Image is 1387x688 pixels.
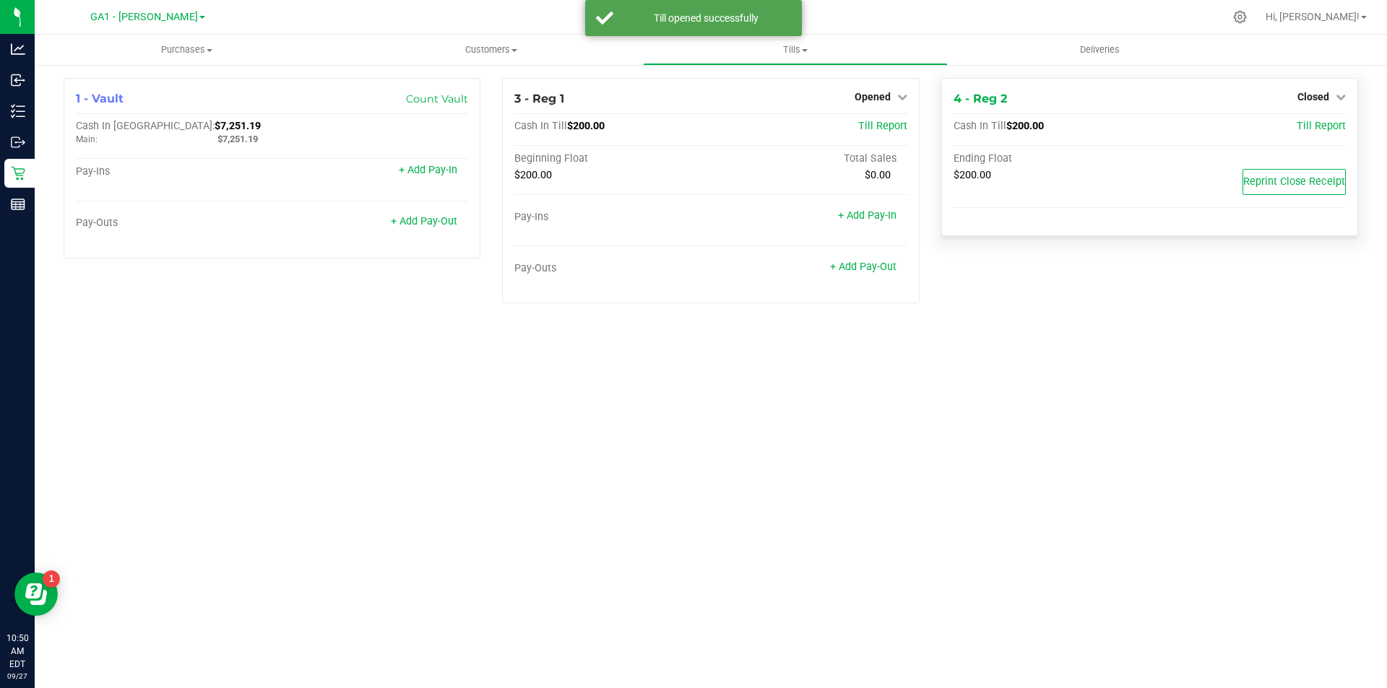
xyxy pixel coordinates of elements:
[11,73,25,87] inline-svg: Inbound
[830,261,896,273] a: + Add Pay-Out
[954,169,991,181] span: $200.00
[11,42,25,56] inline-svg: Analytics
[1006,120,1044,132] span: $200.00
[1297,91,1329,103] span: Closed
[35,43,339,56] span: Purchases
[76,120,215,132] span: Cash In [GEOGRAPHIC_DATA]:
[711,152,907,165] div: Total Sales
[954,120,1006,132] span: Cash In Till
[76,92,124,105] span: 1 - Vault
[340,43,642,56] span: Customers
[11,104,25,118] inline-svg: Inventory
[1297,120,1346,132] a: Till Report
[215,120,261,132] span: $7,251.19
[514,169,552,181] span: $200.00
[514,152,711,165] div: Beginning Float
[567,120,605,132] span: $200.00
[644,43,946,56] span: Tills
[1231,10,1249,24] div: Manage settings
[7,671,28,682] p: 09/27
[858,120,907,132] a: Till Report
[1060,43,1139,56] span: Deliveries
[1243,169,1346,195] button: Reprint Close Receipt
[399,164,457,176] a: + Add Pay-In
[76,217,272,230] div: Pay-Outs
[339,35,643,65] a: Customers
[514,211,711,224] div: Pay-Ins
[514,120,567,132] span: Cash In Till
[11,197,25,212] inline-svg: Reports
[43,570,60,588] iframe: Resource center unread badge
[35,35,339,65] a: Purchases
[11,166,25,180] inline-svg: Retail
[855,91,891,103] span: Opened
[391,215,457,227] a: + Add Pay-Out
[643,35,947,65] a: Tills
[76,165,272,178] div: Pay-Ins
[514,92,564,105] span: 3 - Reg 1
[14,572,58,616] iframe: Resource center
[865,169,891,181] span: $0.00
[621,11,791,25] div: Till opened successfully
[76,134,98,144] span: Main:
[406,92,468,105] a: Count Vault
[1266,11,1360,22] span: Hi, [PERSON_NAME]!
[954,92,1007,105] span: 4 - Reg 2
[90,11,198,23] span: GA1 - [PERSON_NAME]
[11,135,25,149] inline-svg: Outbound
[514,262,711,275] div: Pay-Outs
[7,632,28,671] p: 10:50 AM EDT
[1243,175,1345,188] span: Reprint Close Receipt
[948,35,1252,65] a: Deliveries
[838,209,896,222] a: + Add Pay-In
[954,152,1150,165] div: Ending Float
[217,134,258,144] span: $7,251.19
